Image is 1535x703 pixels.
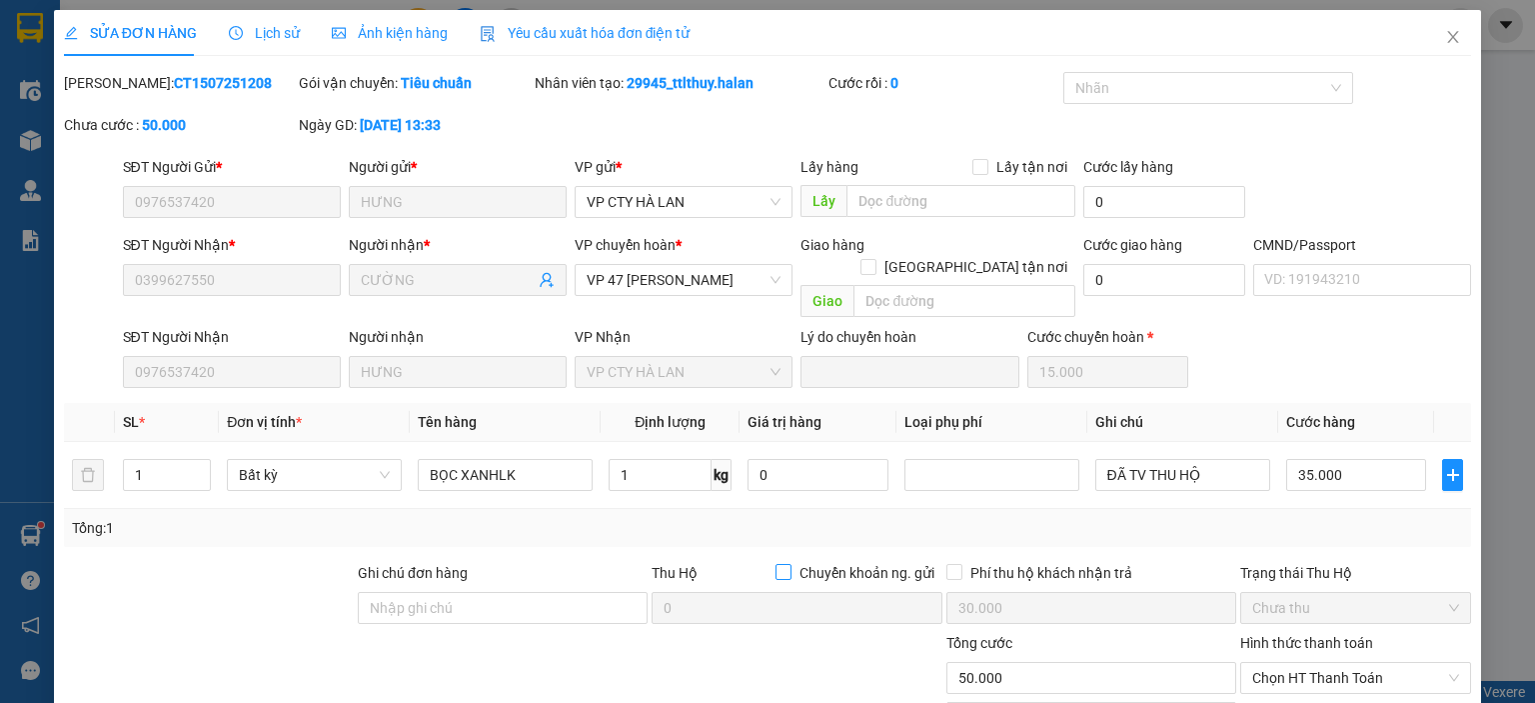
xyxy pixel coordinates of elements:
[1027,326,1189,348] div: Cước chuyển hoàn
[229,26,243,40] span: clock-circle
[800,326,1018,348] div: Lý do chuyển hoàn
[587,187,780,217] span: VP CTY HÀ LAN
[962,562,1140,584] span: Phí thu hộ khách nhận trả
[800,237,864,253] span: Giao hàng
[800,185,846,217] span: Lấy
[539,272,555,288] span: user-add
[1252,663,1459,693] span: Chọn HT Thanh Toán
[1443,467,1462,483] span: plus
[480,25,691,41] span: Yêu cầu xuất hóa đơn điện tử
[1095,459,1270,491] input: Ghi Chú
[64,72,295,94] div: [PERSON_NAME]:
[1442,459,1463,491] button: plus
[1083,186,1245,218] input: Cước lấy hàng
[1252,593,1459,623] span: Chưa thu
[480,26,496,42] img: icon
[227,414,302,430] span: Đơn vị tính
[64,26,78,40] span: edit
[174,75,272,91] b: CT1507251208
[332,25,448,41] span: Ảnh kiện hàng
[142,117,186,133] b: 50.000
[575,326,792,348] div: VP Nhận
[360,117,441,133] b: [DATE] 13:33
[1240,562,1471,584] div: Trạng thái Thu Hộ
[418,459,593,491] input: VD: Bàn, Ghế
[299,114,530,136] div: Ngày GD:
[349,156,567,178] div: Người gửi
[123,156,341,178] div: SĐT Người Gửi
[1087,403,1278,442] th: Ghi chú
[896,403,1087,442] th: Loại phụ phí
[332,26,346,40] span: picture
[535,72,824,94] div: Nhân viên tạo:
[349,326,567,348] div: Người nhận
[358,592,648,624] input: Ghi chú đơn hàng
[1253,234,1471,256] div: CMND/Passport
[229,25,300,41] span: Lịch sử
[876,256,1075,278] span: [GEOGRAPHIC_DATA] tận nơi
[627,75,754,91] b: 29945_ttlthuy.halan
[846,185,1075,217] input: Dọc đường
[1240,635,1373,651] label: Hình thức thanh toán
[64,25,197,41] span: SỬA ĐƠN HÀNG
[123,326,341,348] div: SĐT Người Nhận
[635,414,706,430] span: Định lượng
[401,75,472,91] b: Tiêu chuẩn
[1445,29,1461,45] span: close
[800,159,858,175] span: Lấy hàng
[1083,159,1173,175] label: Cước lấy hàng
[791,562,942,584] span: Chuyển khoản ng. gửi
[123,414,139,430] span: SL
[72,459,104,491] button: delete
[64,114,295,136] div: Chưa cước :
[652,565,698,581] span: Thu Hộ
[890,75,898,91] b: 0
[349,234,567,256] div: Người nhận
[358,565,468,581] label: Ghi chú đơn hàng
[575,237,676,253] span: VP chuyển hoàn
[748,414,821,430] span: Giá trị hàng
[123,234,341,256] div: SĐT Người Nhận
[587,357,780,387] span: VP CTY HÀ LAN
[800,285,853,317] span: Giao
[239,460,390,490] span: Bất kỳ
[712,459,732,491] span: kg
[72,517,594,539] div: Tổng: 1
[1286,414,1355,430] span: Cước hàng
[946,635,1012,651] span: Tổng cước
[853,285,1075,317] input: Dọc đường
[587,265,780,295] span: VP 47 Trần Khát Chân
[1425,10,1481,66] button: Close
[988,156,1075,178] span: Lấy tận nơi
[1083,264,1245,296] input: Cước giao hàng
[575,156,792,178] div: VP gửi
[828,72,1059,94] div: Cước rồi :
[299,72,530,94] div: Gói vận chuyển:
[418,414,477,430] span: Tên hàng
[1083,237,1182,253] label: Cước giao hàng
